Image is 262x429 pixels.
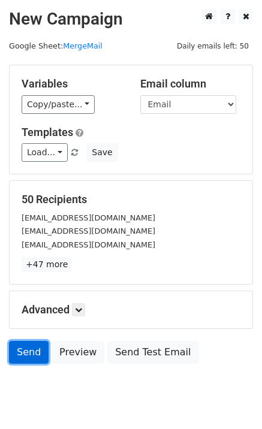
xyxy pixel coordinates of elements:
a: Daily emails left: 50 [173,41,253,50]
a: Send Test Email [107,341,198,364]
small: [EMAIL_ADDRESS][DOMAIN_NAME] [22,240,155,249]
a: Copy/paste... [22,95,95,114]
a: Send [9,341,49,364]
iframe: Chat Widget [202,371,262,429]
small: [EMAIL_ADDRESS][DOMAIN_NAME] [22,213,155,222]
a: Templates [22,126,73,138]
h5: Advanced [22,303,240,316]
button: Save [86,143,118,162]
small: [EMAIL_ADDRESS][DOMAIN_NAME] [22,226,155,235]
small: Google Sheet: [9,41,103,50]
h5: Variables [22,77,122,90]
a: Preview [52,341,104,364]
h2: New Campaign [9,9,253,29]
span: Daily emails left: 50 [173,40,253,53]
h5: 50 Recipients [22,193,240,206]
a: MergeMail [63,41,103,50]
a: Load... [22,143,68,162]
h5: Email column [140,77,241,90]
a: +47 more [22,257,72,272]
